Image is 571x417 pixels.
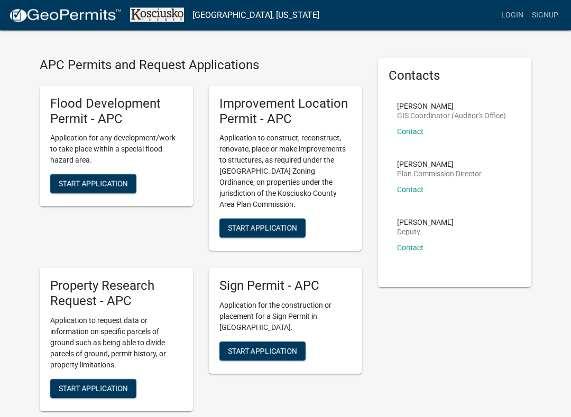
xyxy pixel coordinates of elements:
[50,97,182,127] h5: Flood Development Permit - APC
[397,103,506,110] p: [PERSON_NAME]
[397,186,423,194] a: Contact
[130,8,184,22] img: Kosciusko County, Indiana
[219,342,306,361] button: Start Application
[50,380,136,399] button: Start Application
[228,224,297,233] span: Start Application
[59,180,128,188] span: Start Application
[50,133,182,166] p: Application for any development/work to take place within a special flood hazard area.
[219,133,352,211] p: Application to construct, reconstruct, renovate, place or make improvements to structures, as req...
[397,170,482,178] p: Plan Commission Director
[219,219,306,238] button: Start Application
[397,128,423,136] a: Contact
[397,219,454,226] p: [PERSON_NAME]
[397,229,454,236] p: Deputy
[192,6,319,24] a: [GEOGRAPHIC_DATA], [US_STATE]
[219,279,352,294] h5: Sign Permit - APC
[497,5,528,25] a: Login
[397,112,506,120] p: GIS Coordinator (Auditor's Office)
[219,300,352,334] p: Application for the construction or placement for a Sign Permit in [GEOGRAPHIC_DATA].
[397,161,482,168] p: [PERSON_NAME]
[219,97,352,127] h5: Improvement Location Permit - APC
[40,58,362,73] h4: APC Permits and Request Applications
[50,175,136,194] button: Start Application
[59,384,128,393] span: Start Application
[228,347,297,356] span: Start Application
[389,69,521,84] h5: Contacts
[397,244,423,252] a: Contact
[528,5,563,25] a: Signup
[50,316,182,371] p: Application to request data or information on specific parcels of ground such as being able to di...
[50,279,182,309] h5: Property Research Request - APC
